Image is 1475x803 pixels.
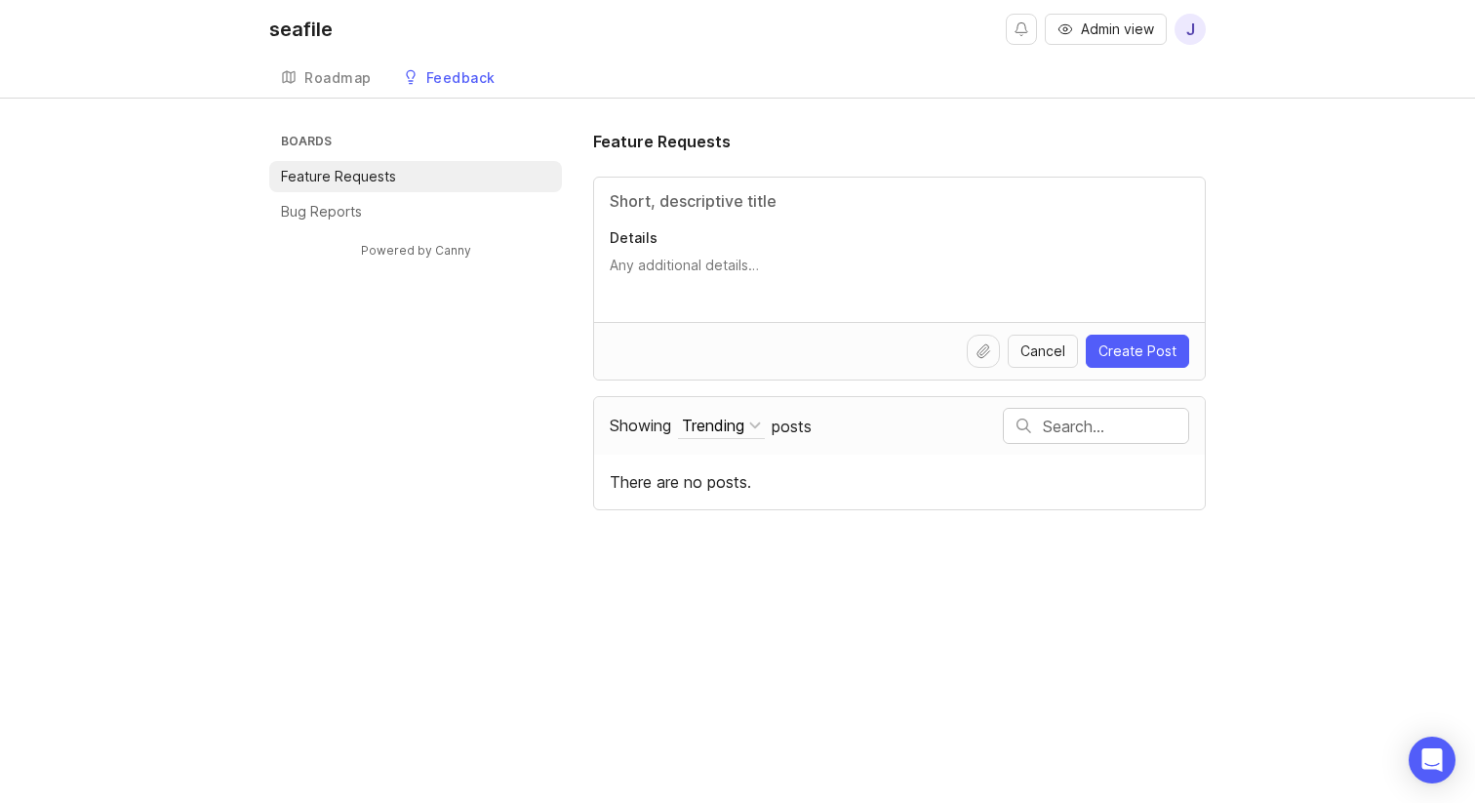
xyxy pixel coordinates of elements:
[1175,14,1206,45] button: j
[1045,14,1167,45] button: Admin view
[593,130,731,153] h1: Feature Requests
[1081,20,1154,39] span: Admin view
[1006,14,1037,45] button: Notifications
[358,239,474,261] a: Powered by Canny
[304,71,372,85] div: Roadmap
[281,167,396,186] p: Feature Requests
[391,59,507,99] a: Feedback
[610,416,671,435] span: Showing
[682,415,744,436] div: Trending
[426,71,496,85] div: Feedback
[1098,341,1176,361] span: Create Post
[594,455,1205,509] div: There are no posts.
[610,256,1189,295] textarea: Details
[610,189,1189,213] input: Title
[1409,737,1455,783] div: Open Intercom Messenger
[269,20,333,39] div: seafile
[281,202,362,221] p: Bug Reports
[1008,335,1078,368] button: Cancel
[269,161,562,192] a: Feature Requests
[1043,416,1188,437] input: Search…
[1086,335,1189,368] button: Create Post
[269,196,562,227] a: Bug Reports
[772,416,812,437] span: posts
[678,413,765,439] button: Showing
[277,130,562,157] h3: Boards
[269,59,383,99] a: Roadmap
[1020,341,1065,361] span: Cancel
[610,228,1189,248] p: Details
[1186,18,1195,41] span: j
